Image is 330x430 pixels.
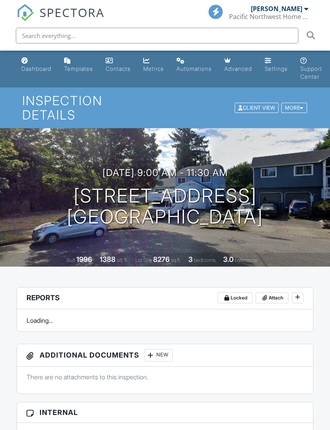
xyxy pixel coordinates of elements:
div: [PERSON_NAME] [251,5,302,13]
h3: [DATE] 9:00 am - 11:30 am [102,167,228,178]
span: Built [66,257,75,263]
span: Lot Size [135,257,152,263]
div: Templates [64,65,93,72]
h1: [STREET_ADDRESS] [GEOGRAPHIC_DATA] [67,186,263,227]
img: The Best Home Inspection Software - Spectora [17,4,34,21]
p: There are no attachments to this inspection. [27,373,304,381]
div: 3 [188,255,193,263]
div: Metrics [143,65,164,72]
a: SPECTORA [17,11,104,27]
a: Support Center [297,54,325,84]
div: Pacific Northwest Home Inspections LLC [229,13,308,21]
h1: Inspection Details [22,94,308,121]
div: Automations [176,65,212,72]
input: Search everything... [16,28,298,44]
span: bathrooms [235,257,257,263]
a: Settings [262,54,291,76]
div: Dashboard [21,65,51,72]
div: 1388 [100,255,116,263]
h3: Internal [17,402,313,423]
a: Contacts [102,54,134,76]
span: sq.ft. [171,257,181,263]
div: 8276 [153,255,170,263]
span: SPECTORA [40,4,104,21]
h3: Additional Documents [17,344,313,367]
a: Automations (Basic) [173,54,215,76]
span: sq. ft. [117,257,128,263]
a: Client View [234,104,281,110]
a: Dashboard [18,54,55,76]
div: Client View [235,102,279,113]
div: More [281,102,307,113]
a: Metrics [140,54,167,76]
div: Settings [265,65,288,72]
div: Contacts [106,65,131,72]
div: Advanced [224,65,252,72]
div: 1996 [76,255,92,263]
span: bedrooms [194,257,216,263]
div: 3.0 [223,255,233,263]
div: New [144,349,173,362]
a: Templates [61,54,96,76]
div: Support Center [300,65,322,80]
a: Advanced [221,54,255,76]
